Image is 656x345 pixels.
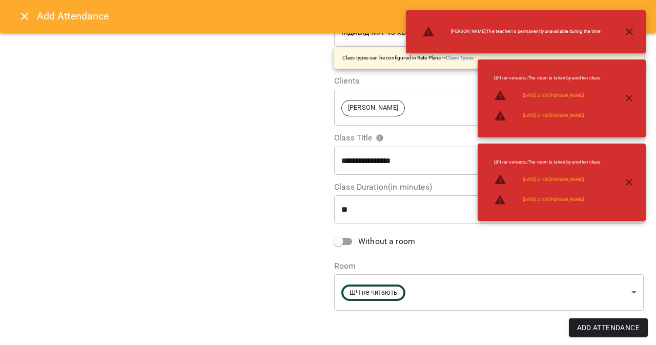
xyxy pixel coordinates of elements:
[12,4,37,29] button: Close
[334,77,644,85] label: Clients
[342,54,474,62] p: Class types can be configured in Rate Plans ->
[486,71,609,86] li: ШЧ не читають : The room is taken by another class
[486,155,609,170] li: ШЧ не читають : The room is taken by another class
[376,134,384,142] svg: Please specify class title or select clients
[569,318,648,337] button: Add Attendance
[523,176,584,183] a: [DATE] 21:00 [PERSON_NAME]
[37,8,109,24] h6: Add Attendance
[523,196,584,203] a: [DATE] 21:00 [PERSON_NAME]
[343,288,403,298] span: ШЧ не читають
[334,262,644,270] label: Room
[334,89,644,126] div: [PERSON_NAME]
[577,321,640,334] span: Add Attendance
[334,134,384,142] span: Class Title
[523,112,584,119] a: [DATE] 21:00 [PERSON_NAME]
[358,235,415,248] span: Without a room
[342,103,404,113] span: [PERSON_NAME]
[414,22,609,42] li: [PERSON_NAME] : The teacher is permanently unavailable during the time
[523,92,584,99] a: [DATE] 21:00 [PERSON_NAME]
[334,183,644,191] label: Class Duration(in minutes)
[334,274,644,311] div: ШЧ не читають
